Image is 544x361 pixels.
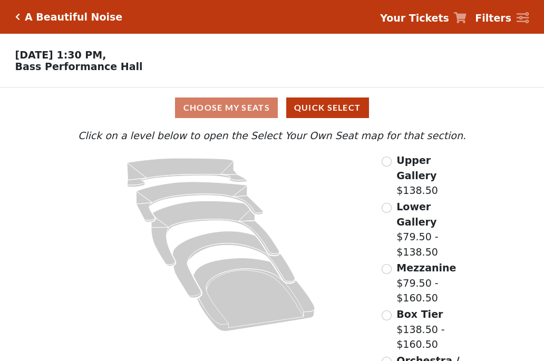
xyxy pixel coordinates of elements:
[15,13,20,21] a: Click here to go back to filters
[380,12,449,24] strong: Your Tickets
[396,201,436,228] span: Lower Gallery
[127,158,247,187] path: Upper Gallery - Seats Available: 250
[75,128,469,143] p: Click on a level below to open the Select Your Own Seat map for that section.
[137,182,264,222] path: Lower Gallery - Seats Available: 26
[475,11,529,26] a: Filters
[396,308,443,320] span: Box Tier
[286,97,369,118] button: Quick Select
[193,258,315,331] path: Orchestra / Parterre Circle - Seats Available: 29
[396,307,469,352] label: $138.50 - $160.50
[475,12,511,24] strong: Filters
[380,11,467,26] a: Your Tickets
[396,154,436,181] span: Upper Gallery
[396,262,456,274] span: Mezzanine
[396,260,469,306] label: $79.50 - $160.50
[396,199,469,259] label: $79.50 - $138.50
[396,153,469,198] label: $138.50
[25,11,122,23] h5: A Beautiful Noise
